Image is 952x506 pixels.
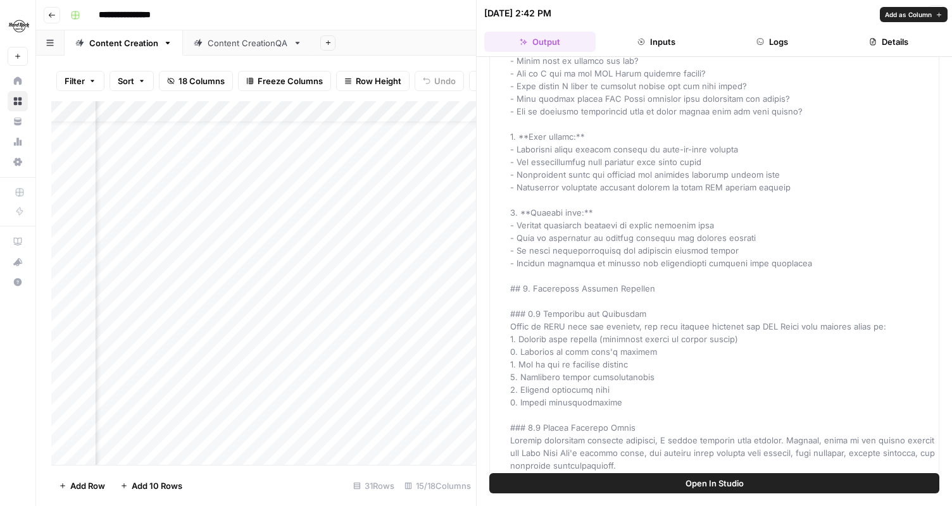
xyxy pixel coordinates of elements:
button: Add Row [51,476,113,496]
a: AirOps Academy [8,231,28,252]
a: Settings [8,152,28,172]
span: Filter [65,75,85,87]
div: Content CreationQA [208,37,288,49]
button: Filter [56,71,104,91]
img: Hard Rock Digital Logo [8,15,30,37]
span: Add Row [70,479,105,492]
span: Freeze Columns [258,75,323,87]
button: Freeze Columns [238,71,331,91]
div: What's new? [8,252,27,271]
a: Content Creation [65,30,183,56]
button: Help + Support [8,272,28,292]
a: Browse [8,91,28,111]
button: Row Height [336,71,410,91]
span: Sort [118,75,134,87]
button: Details [833,32,944,52]
button: Add 10 Rows [113,476,190,496]
button: Sort [110,71,154,91]
span: Open In Studio [686,477,744,490]
span: Row Height [356,75,401,87]
div: 31 Rows [348,476,399,496]
div: [DATE] 2:42 PM [484,7,551,20]
div: 15/18 Columns [399,476,476,496]
button: What's new? [8,252,28,272]
span: 18 Columns [178,75,225,87]
a: Usage [8,132,28,152]
button: 18 Columns [159,71,233,91]
button: Open In Studio [489,473,939,493]
button: Workspace: Hard Rock Digital [8,10,28,42]
div: Content Creation [89,37,158,49]
a: Home [8,71,28,91]
button: Undo [415,71,464,91]
button: Inputs [601,32,712,52]
span: Add 10 Rows [132,479,182,492]
button: Output [484,32,596,52]
button: Logs [717,32,829,52]
span: Undo [434,75,456,87]
a: Content CreationQA [183,30,313,56]
a: Your Data [8,111,28,132]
